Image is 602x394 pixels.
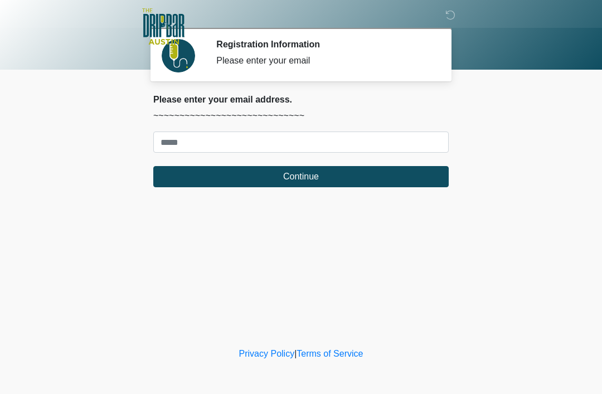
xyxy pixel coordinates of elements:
h2: Please enter your email address. [153,94,449,105]
img: The DRIPBaR - Austin The Domain Logo [142,8,185,45]
a: | [294,349,297,358]
button: Continue [153,166,449,187]
p: ~~~~~~~~~~~~~~~~~~~~~~~~~~~~~ [153,109,449,123]
div: Please enter your email [216,54,432,67]
a: Privacy Policy [239,349,295,358]
img: Agent Avatar [162,39,195,72]
a: Terms of Service [297,349,363,358]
